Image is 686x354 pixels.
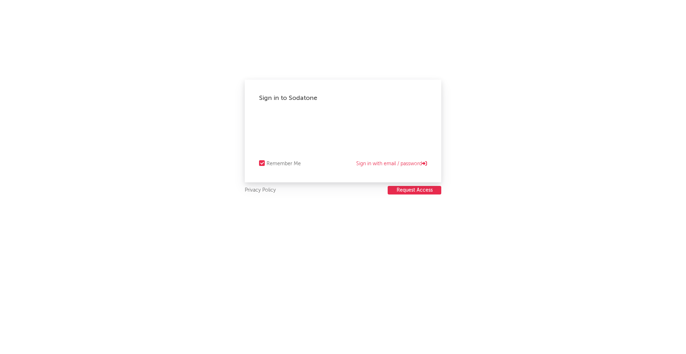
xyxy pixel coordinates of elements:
div: Remember Me [267,160,301,168]
a: Sign in with email / password [356,160,427,168]
div: Sign in to Sodatone [259,94,427,102]
a: Privacy Policy [245,186,276,195]
button: Request Access [388,186,441,194]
